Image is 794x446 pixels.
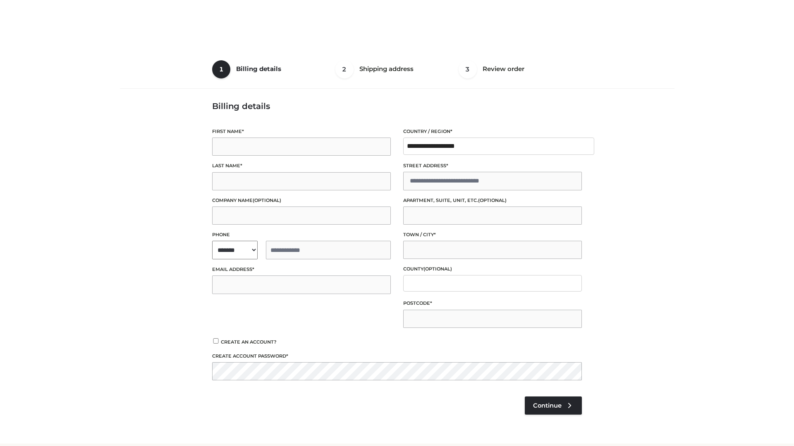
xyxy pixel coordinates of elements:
label: Email address [212,266,391,273]
input: Create an account? [212,338,220,344]
label: First name [212,128,391,135]
span: Create an account? [221,339,277,345]
span: Shipping address [359,65,414,73]
label: Last name [212,162,391,170]
label: Apartment, suite, unit, etc. [403,197,582,204]
h3: Billing details [212,101,582,111]
span: (optional) [478,197,507,203]
span: 3 [459,60,477,78]
label: Create account password [212,352,582,360]
span: Billing details [236,65,281,73]
span: (optional) [253,197,281,203]
span: 2 [335,60,354,78]
label: Postcode [403,299,582,307]
label: Country / Region [403,128,582,135]
label: Phone [212,231,391,239]
span: (optional) [423,266,452,272]
label: Street address [403,162,582,170]
label: Town / City [403,231,582,239]
span: Review order [483,65,524,73]
a: Continue [525,396,582,415]
label: County [403,265,582,273]
span: 1 [212,60,230,78]
span: Continue [533,402,562,409]
label: Company name [212,197,391,204]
